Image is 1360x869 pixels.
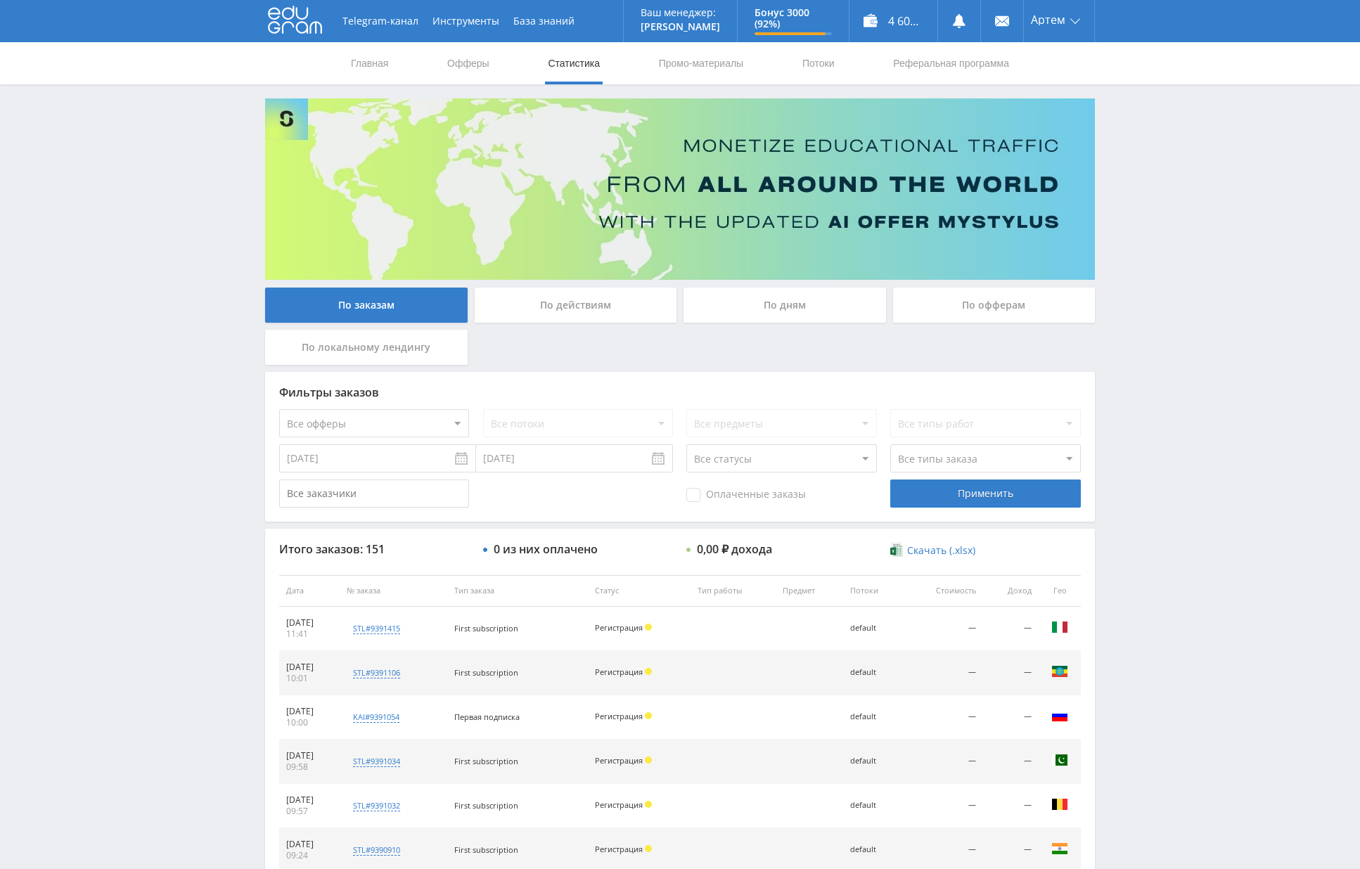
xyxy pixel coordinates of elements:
div: По офферам [893,288,1096,323]
span: Первая подписка [454,712,520,722]
div: default [850,668,897,677]
span: Холд [645,712,652,719]
span: Холд [645,845,652,852]
th: Гео [1039,575,1081,607]
img: eth.png [1051,663,1068,680]
img: pak.png [1051,752,1068,768]
span: Скачать (.xlsx) [907,545,975,556]
div: 11:41 [286,629,333,640]
input: Все заказчики [279,479,469,508]
a: Промо-материалы [657,42,745,84]
span: First subscription [454,623,518,633]
span: Холд [645,668,652,675]
div: 09:57 [286,806,333,817]
p: Ваш менеджер: [641,7,720,18]
th: Тип заказа [447,575,588,607]
div: По действиям [475,288,677,323]
span: Регистрация [595,799,643,810]
div: [DATE] [286,706,333,717]
span: Артем [1031,14,1065,25]
div: stl#9390910 [353,844,400,856]
th: Статус [588,575,691,607]
div: kai#9391054 [353,712,399,723]
div: [DATE] [286,750,333,761]
td: — [904,651,983,695]
div: stl#9391106 [353,667,400,678]
th: № заказа [340,575,447,607]
div: Итого заказов: 151 [279,543,469,555]
span: First subscription [454,667,518,678]
span: First subscription [454,800,518,811]
a: Реферальная программа [892,42,1011,84]
a: Главная [349,42,390,84]
span: Холд [645,757,652,764]
div: default [850,624,897,633]
td: — [983,607,1039,651]
span: Регистрация [595,844,643,854]
div: 10:00 [286,717,333,728]
img: xlsx [890,543,902,557]
div: [DATE] [286,794,333,806]
div: stl#9391415 [353,623,400,634]
div: [DATE] [286,662,333,673]
div: default [850,712,897,721]
div: Применить [890,479,1080,508]
th: Потоки [843,575,904,607]
th: Тип работы [691,575,776,607]
a: Статистика [546,42,601,84]
span: Регистрация [595,667,643,677]
div: По локальному лендингу [265,330,468,365]
div: 09:24 [286,850,333,861]
th: Стоимость [904,575,983,607]
div: default [850,757,897,766]
div: 09:58 [286,761,333,773]
td: — [983,695,1039,740]
span: Холд [645,624,652,631]
img: ind.png [1051,840,1068,857]
div: По дням [684,288,886,323]
a: Скачать (.xlsx) [890,543,975,558]
span: Регистрация [595,711,643,721]
a: Офферы [446,42,491,84]
div: stl#9391034 [353,756,400,767]
img: rus.png [1051,707,1068,724]
td: — [983,740,1039,784]
td: — [904,784,983,828]
span: Регистрация [595,622,643,633]
div: 0,00 ₽ дохода [697,543,772,555]
td: — [904,607,983,651]
span: Холд [645,801,652,808]
span: First subscription [454,844,518,855]
div: default [850,801,897,810]
span: First subscription [454,756,518,766]
div: Фильтры заказов [279,386,1081,399]
div: По заказам [265,288,468,323]
div: default [850,845,897,854]
a: Потоки [801,42,836,84]
th: Дата [279,575,340,607]
span: Регистрация [595,755,643,766]
td: — [904,740,983,784]
div: 0 из них оплачено [494,543,598,555]
p: Бонус 3000 (92%) [755,7,832,30]
div: [DATE] [286,617,333,629]
p: [PERSON_NAME] [641,21,720,32]
div: 10:01 [286,673,333,684]
td: — [983,651,1039,695]
td: — [983,784,1039,828]
span: Оплаченные заказы [686,488,806,502]
td: — [904,695,983,740]
img: bel.png [1051,796,1068,813]
div: [DATE] [286,839,333,850]
img: Banner [265,98,1095,280]
img: ita.png [1051,619,1068,636]
th: Предмет [776,575,843,607]
div: stl#9391032 [353,800,400,811]
th: Доход [983,575,1039,607]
